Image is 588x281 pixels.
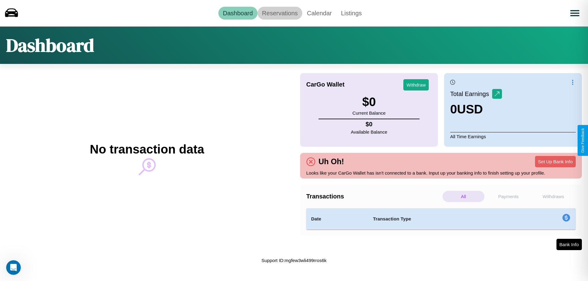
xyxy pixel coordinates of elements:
p: Payments [488,191,530,202]
button: Set Up Bank Info [535,156,576,167]
a: Dashboard [218,7,258,20]
p: All Time Earnings [450,132,576,141]
h4: Transaction Type [373,215,512,223]
h1: Dashboard [6,33,94,58]
h4: $ 0 [351,121,387,128]
button: Withdraw [403,79,429,91]
h3: $ 0 [352,95,386,109]
iframe: Intercom live chat [6,260,21,275]
p: Current Balance [352,109,386,117]
p: Looks like your CarGo Wallet has isn't connected to a bank. Input up your banking info to finish ... [306,169,576,177]
h4: CarGo Wallet [306,81,345,88]
button: Open menu [566,5,583,22]
p: Support ID: mgfew3wli499rros6k [262,256,327,264]
p: All [443,191,484,202]
h4: Date [311,215,363,223]
a: Listings [336,7,366,20]
h3: 0 USD [450,102,502,116]
div: Give Feedback [581,128,585,153]
p: Total Earnings [450,88,492,99]
h4: Transactions [306,193,441,200]
button: Bank Info [556,239,582,250]
h4: Uh Oh! [315,157,347,166]
p: Withdraws [532,191,574,202]
a: Calendar [302,7,336,20]
p: Available Balance [351,128,387,136]
a: Reservations [258,7,303,20]
h2: No transaction data [90,142,204,156]
table: simple table [306,208,576,230]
